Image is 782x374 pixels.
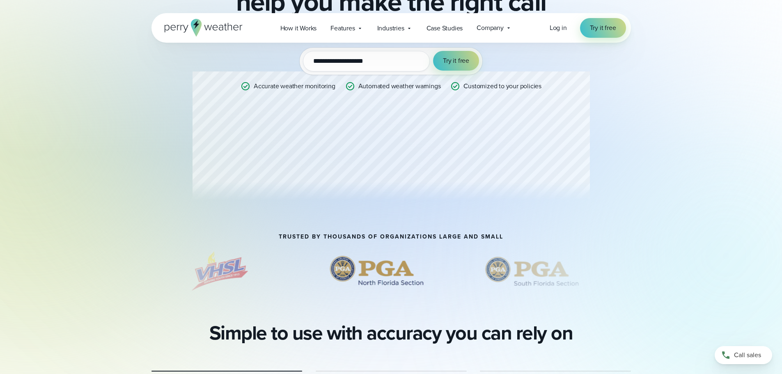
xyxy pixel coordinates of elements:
[715,346,772,364] a: Call sales
[279,234,503,240] h2: TRUSTED BY THOUSANDS OF ORGANIZATIONS LARGE AND SMALL
[477,23,504,33] span: Company
[161,250,278,291] img: VHSL-Virginia-High-School-League.svg
[590,23,616,33] span: Try it free
[377,23,404,33] span: Industries
[358,81,441,91] p: Automated weather warnings
[433,51,479,71] button: Try it free
[580,18,626,38] a: Try it free
[734,350,761,360] span: Call sales
[443,56,469,66] span: Try it free
[161,250,278,291] div: 40 of 69
[273,20,324,37] a: How it Works
[474,250,590,291] img: PGA-South-Florida.svg
[317,250,434,291] img: PGA-North-Florida.svg
[151,250,631,295] div: slideshow
[550,23,567,33] a: Log in
[630,250,746,291] img: PGA-Colorado.svg
[474,250,590,291] div: 42 of 69
[317,250,434,291] div: 41 of 69
[280,23,317,33] span: How it Works
[420,20,470,37] a: Case Studies
[254,81,335,91] p: Accurate weather monitoring
[209,321,573,344] h2: Simple to use with accuracy you can rely on
[630,250,746,291] div: 43 of 69
[463,81,541,91] p: Customized to your policies
[550,23,567,32] span: Log in
[427,23,463,33] span: Case Studies
[330,23,355,33] span: Features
